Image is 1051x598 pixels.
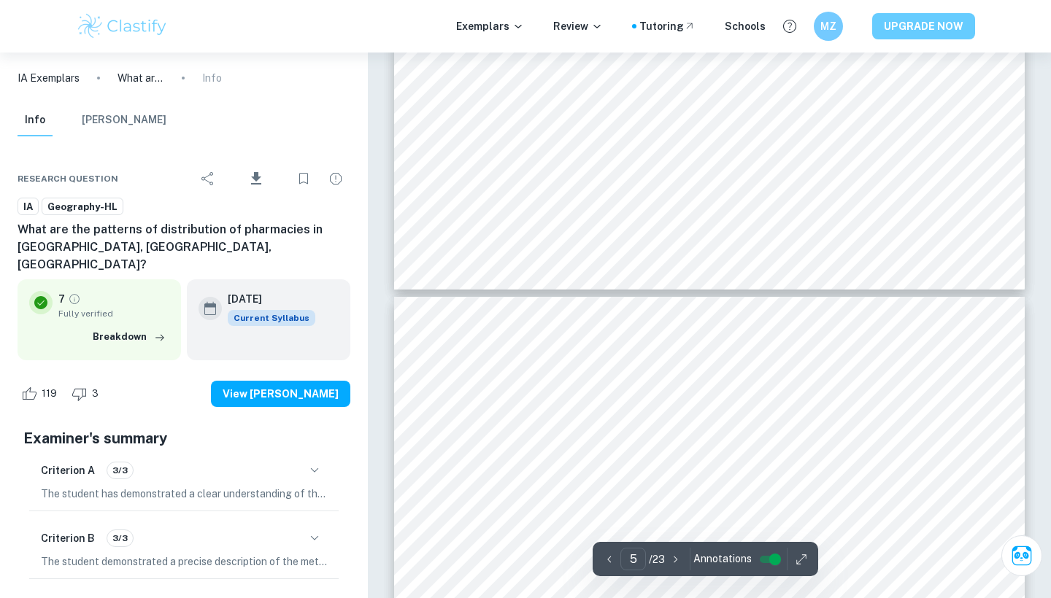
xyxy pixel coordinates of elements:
[58,291,65,307] p: 7
[23,427,344,449] h5: Examiner's summary
[18,200,38,214] span: IA
[68,382,107,405] div: Dislike
[18,198,39,216] a: IA
[41,554,327,570] p: The student demonstrated a precise description of the methods used for primary and secondary data...
[228,291,304,307] h6: [DATE]
[211,381,350,407] button: View [PERSON_NAME]
[34,387,65,401] span: 119
[456,18,524,34] p: Exemplars
[226,160,286,198] div: Download
[872,13,975,39] button: UPGRADE NOW
[820,18,837,34] h6: MZ
[321,164,350,193] div: Report issue
[725,18,766,34] a: Schools
[41,462,95,478] h6: Criterion A
[41,486,327,502] p: The student has demonstrated a clear understanding of the geographical context of the fieldwork q...
[76,12,169,41] img: Clastify logo
[82,104,166,136] button: [PERSON_NAME]
[202,70,222,86] p: Info
[89,326,169,348] button: Breakdown
[41,530,95,546] h6: Criterion B
[228,310,315,326] div: This exemplar is based on the current syllabus. Feel free to refer to it for inspiration/ideas wh...
[814,12,843,41] button: MZ
[107,464,133,477] span: 3/3
[289,164,318,193] div: Bookmark
[18,382,65,405] div: Like
[107,532,133,545] span: 3/3
[693,551,752,567] span: Annotations
[42,198,123,216] a: Geography-HL
[18,221,350,273] h6: What are the patterns of distribution of pharmacies in [GEOGRAPHIC_DATA], [GEOGRAPHIC_DATA], [GEO...
[42,200,123,214] span: Geography-HL
[84,387,107,401] span: 3
[553,18,603,34] p: Review
[193,164,223,193] div: Share
[777,14,802,39] button: Help and Feedback
[639,18,696,34] a: Tutoring
[1001,535,1042,576] button: Ask Clai
[68,292,81,306] a: Grade fully verified
[58,307,169,320] span: Fully verified
[18,172,118,185] span: Research question
[18,104,53,136] button: Info
[118,70,164,86] p: What are the patterns of distribution of pharmacies in [GEOGRAPHIC_DATA], [GEOGRAPHIC_DATA], [GEO...
[228,310,315,326] span: Current Syllabus
[649,551,665,567] p: / 23
[18,70,80,86] a: IA Exemplars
